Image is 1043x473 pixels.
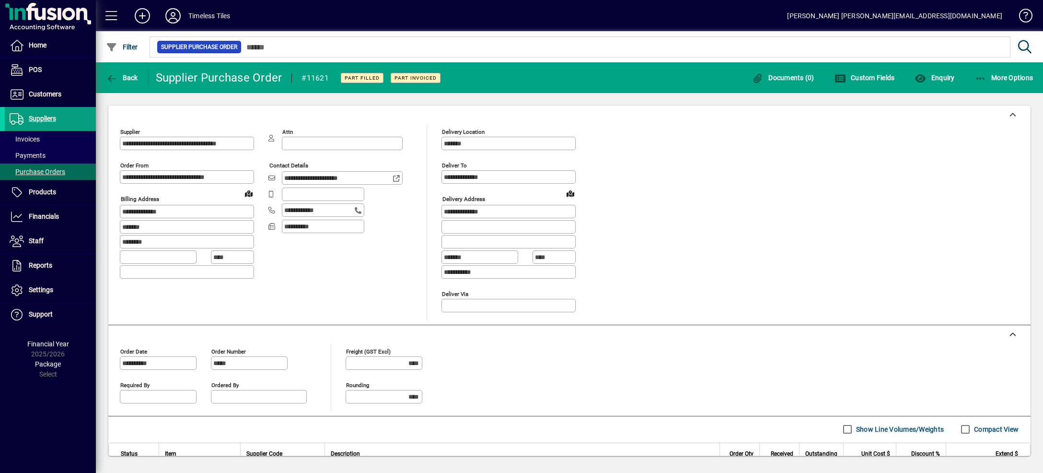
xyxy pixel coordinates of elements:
button: More Options [973,69,1036,86]
mat-label: Deliver via [442,290,468,297]
span: Status [121,449,138,459]
span: Item [165,449,176,459]
span: Unit Cost $ [861,449,890,459]
a: Reports [5,254,96,278]
mat-label: Supplier [120,129,140,135]
span: Description [331,449,360,459]
app-page-header-button: Back [96,69,149,86]
button: Documents (0) [750,69,817,86]
button: Back [104,69,140,86]
label: Compact View [972,425,1019,434]
div: #11621 [301,71,329,86]
span: Supplier Purchase Order [161,42,237,52]
div: Timeless Tiles [188,8,230,24]
mat-label: Attn [282,129,293,135]
a: Payments [5,147,96,164]
a: Financials [5,205,96,229]
mat-label: Order date [120,348,147,355]
span: Received [771,449,793,459]
span: Suppliers [29,115,56,122]
a: Settings [5,278,96,302]
mat-label: Rounding [346,381,369,388]
span: Part Invoiced [394,75,437,81]
button: Custom Fields [832,69,897,86]
a: Home [5,34,96,58]
mat-label: Order from [120,162,149,169]
a: Invoices [5,131,96,147]
button: Profile [158,7,188,24]
span: Order Qty [730,449,753,459]
a: Products [5,180,96,204]
span: Customers [29,90,61,98]
span: Back [106,74,138,82]
a: Support [5,303,96,327]
button: Filter [104,38,140,56]
span: Custom Fields [834,74,895,82]
span: Outstanding [805,449,837,459]
a: Knowledge Base [1012,2,1031,33]
span: Package [35,360,61,368]
mat-label: Freight (GST excl) [346,348,391,355]
span: Filter [106,43,138,51]
mat-label: Required by [120,381,150,388]
span: Documents (0) [752,74,814,82]
mat-label: Deliver To [442,162,467,169]
button: Enquiry [912,69,957,86]
a: Purchase Orders [5,164,96,180]
span: Payments [10,152,46,159]
span: Products [29,188,56,196]
span: Part Filled [345,75,380,81]
span: POS [29,66,42,73]
span: Settings [29,286,53,294]
span: Enquiry [915,74,954,82]
a: Staff [5,229,96,253]
span: Support [29,310,53,318]
a: Customers [5,83,96,106]
div: [PERSON_NAME] [PERSON_NAME][EMAIL_ADDRESS][DOMAIN_NAME] [787,8,1002,24]
span: Financials [29,213,59,220]
div: Supplier Purchase Order [156,70,282,85]
a: View on map [563,186,578,201]
span: Extend $ [996,449,1018,459]
mat-label: Delivery Location [442,129,485,135]
mat-label: Order number [211,348,246,355]
mat-label: Ordered by [211,381,239,388]
span: Discount % [911,449,940,459]
span: Supplier Code [246,449,282,459]
span: More Options [975,74,1033,82]
span: Staff [29,237,44,245]
label: Show Line Volumes/Weights [854,425,944,434]
button: Add [127,7,158,24]
span: Invoices [10,135,40,143]
span: Reports [29,261,52,269]
span: Financial Year [27,340,69,348]
span: Purchase Orders [10,168,65,176]
a: POS [5,58,96,82]
span: Home [29,41,46,49]
a: View on map [241,186,256,201]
